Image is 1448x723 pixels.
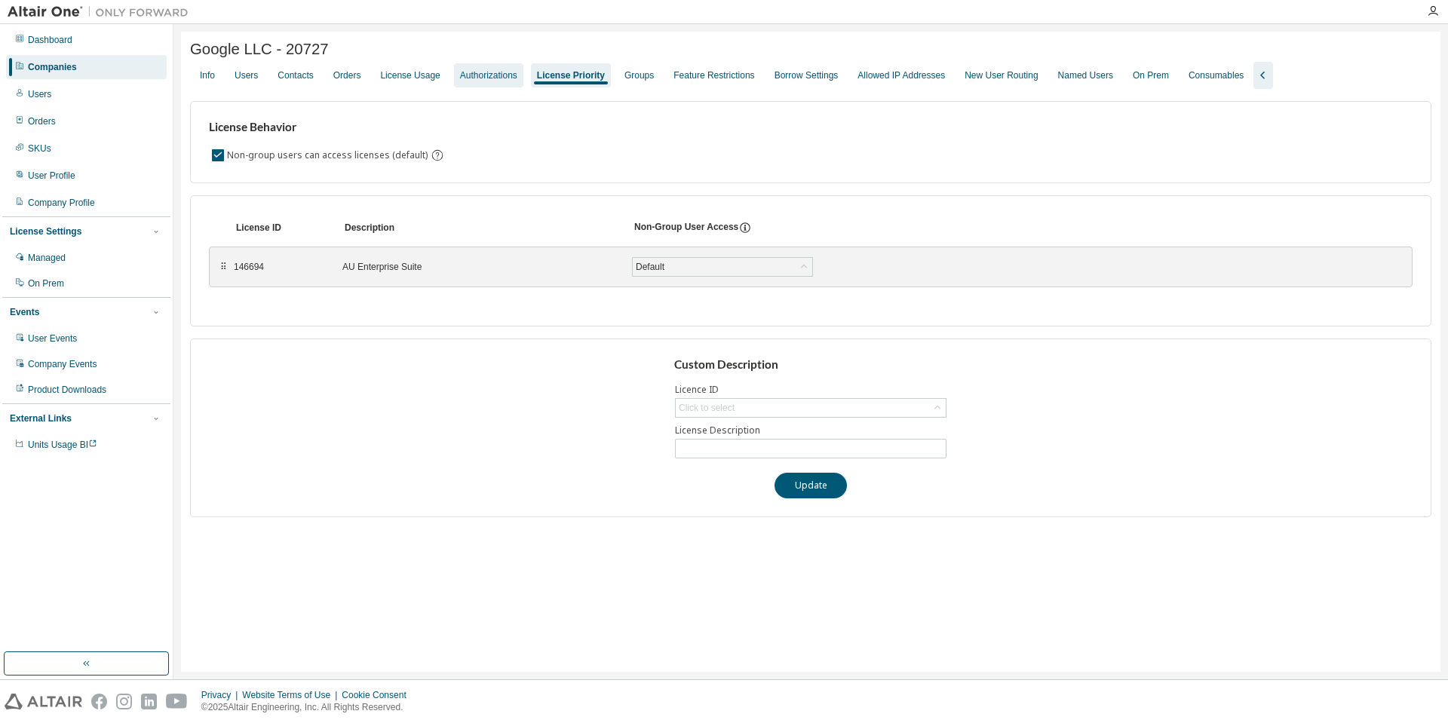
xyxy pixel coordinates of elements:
[342,689,415,701] div: Cookie Consent
[674,357,948,372] h3: Custom Description
[227,146,431,164] label: Non-group users can access licenses (default)
[200,69,215,81] div: Info
[28,197,95,209] div: Company Profile
[28,115,56,127] div: Orders
[201,689,242,701] div: Privacy
[675,384,946,396] label: Licence ID
[345,222,616,234] div: Description
[342,261,614,273] div: AU Enterprise Suite
[235,69,258,81] div: Users
[28,142,51,155] div: SKUs
[190,41,329,58] span: Google LLC - 20727
[775,473,847,498] button: Update
[28,277,64,290] div: On Prem
[141,694,157,709] img: linkedin.svg
[28,170,75,182] div: User Profile
[91,694,107,709] img: facebook.svg
[242,689,342,701] div: Website Terms of Use
[673,69,754,81] div: Feature Restrictions
[675,424,946,437] label: License Description
[1058,69,1113,81] div: Named Users
[28,332,77,345] div: User Events
[236,222,327,234] div: License ID
[209,120,442,135] h3: License Behavior
[8,5,196,20] img: Altair One
[10,412,72,424] div: External Links
[201,701,416,714] p: © 2025 Altair Engineering, Inc. All Rights Reserved.
[431,149,444,162] svg: By default any user not assigned to any group can access any license. Turn this setting off to di...
[775,69,839,81] div: Borrow Settings
[634,221,738,234] div: Non-Group User Access
[965,69,1038,81] div: New User Routing
[676,399,946,417] div: Click to select
[5,694,82,709] img: altair_logo.svg
[537,69,605,81] div: License Priority
[857,69,945,81] div: Allowed IP Addresses
[28,252,66,264] div: Managed
[633,259,667,275] div: Default
[28,384,106,396] div: Product Downloads
[10,306,39,318] div: Events
[624,69,654,81] div: Groups
[28,61,77,73] div: Companies
[1189,69,1244,81] div: Consumables
[278,69,313,81] div: Contacts
[116,694,132,709] img: instagram.svg
[10,225,81,237] div: License Settings
[28,34,72,46] div: Dashboard
[28,358,97,370] div: Company Events
[460,69,517,81] div: Authorizations
[679,402,735,414] div: Click to select
[28,88,51,100] div: Users
[633,258,812,276] div: Default
[166,694,188,709] img: youtube.svg
[1133,69,1169,81] div: On Prem
[219,261,228,273] div: ⠿
[333,69,361,81] div: Orders
[234,261,324,273] div: 146694
[28,440,97,450] span: Units Usage BI
[380,69,440,81] div: License Usage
